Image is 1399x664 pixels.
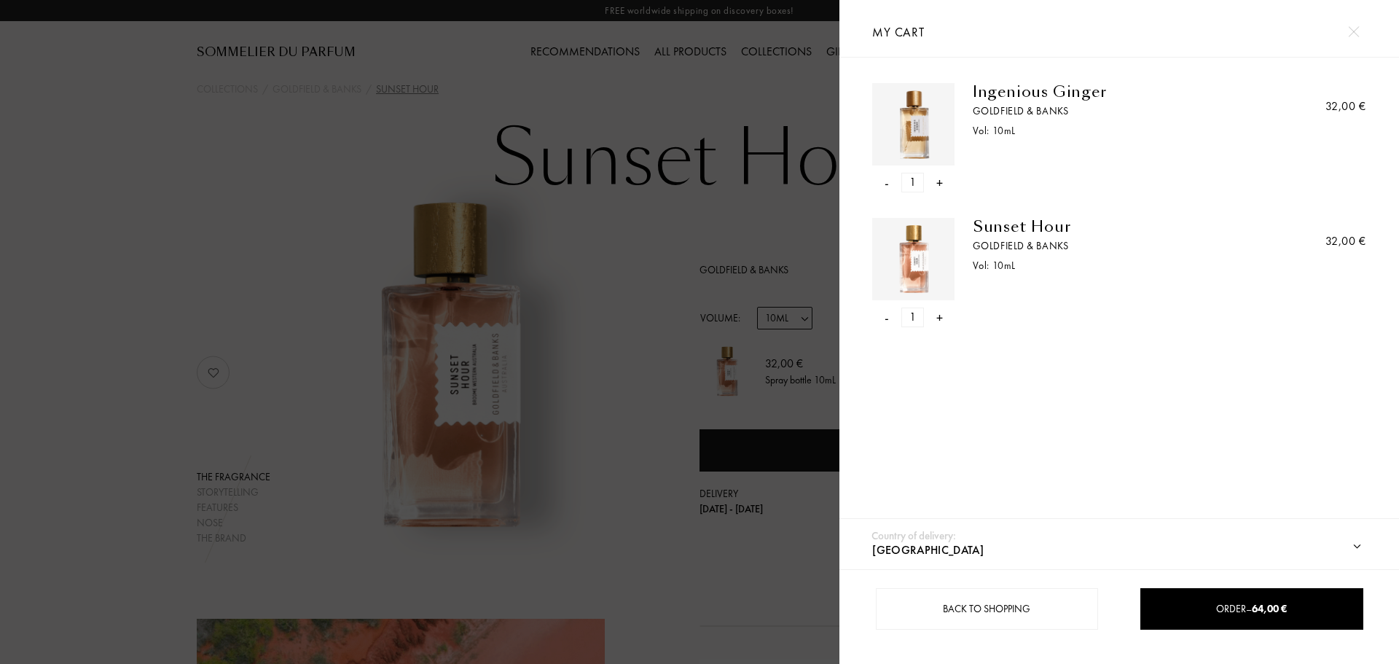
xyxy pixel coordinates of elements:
[1348,26,1359,37] img: cross.svg
[875,588,1098,630] div: Back to shopping
[1325,98,1366,115] div: 32,00 €
[1325,233,1366,250] div: 32,00 €
[901,308,924,327] div: 1
[936,308,942,327] div: +
[876,222,951,297] img: 1R7YAZMJSX.png
[973,238,1243,254] a: Goldfield & Banks
[876,87,951,162] img: AJ4FOHRHMK.png
[885,308,889,327] div: -
[936,173,942,192] div: +
[973,103,1243,119] a: Goldfield & Banks
[1217,602,1288,615] span: Order –
[871,528,956,544] div: Country of delivery:
[973,83,1243,101] a: Ingenious Ginger
[973,123,1243,138] div: Vol: 10 mL
[973,218,1243,235] a: Sunset Hour
[973,258,1243,273] div: Vol: 10 mL
[1253,602,1288,615] span: 64,00 €
[872,24,924,40] span: My cart
[885,173,889,192] div: -
[901,173,924,192] div: 1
